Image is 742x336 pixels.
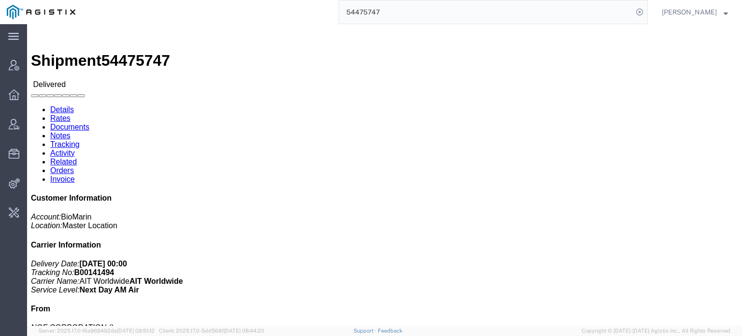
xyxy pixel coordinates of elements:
span: [DATE] 08:44:20 [224,328,264,334]
span: Stanislav Polovyi [662,7,717,17]
button: [PERSON_NAME] [661,6,728,18]
span: Client: 2025.17.0-5dd568f [159,328,264,334]
a: Feedback [378,328,402,334]
a: Support [354,328,378,334]
iframe: FS Legacy Container [27,24,742,326]
span: [DATE] 09:51:12 [117,328,155,334]
span: Copyright © [DATE]-[DATE] Agistix Inc., All Rights Reserved [582,327,730,335]
img: logo [7,5,75,19]
input: Search for shipment number, reference number [339,0,633,24]
span: Server: 2025.17.0-16a969492de [39,328,155,334]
